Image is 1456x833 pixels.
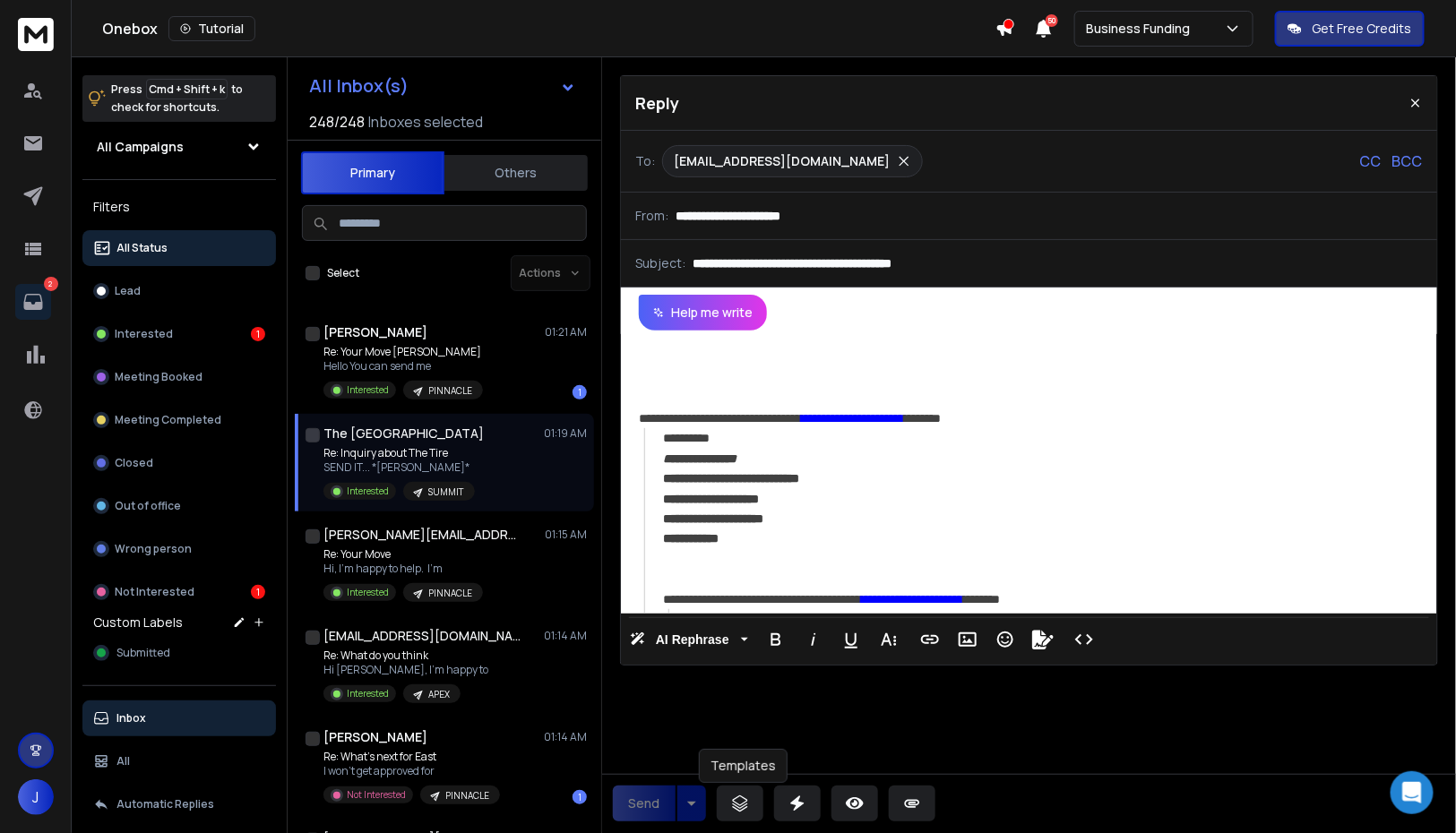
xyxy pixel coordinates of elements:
h1: [PERSON_NAME] [323,323,427,341]
p: From: [635,207,668,225]
button: Meeting Completed [82,402,276,438]
p: I won’t get approved for [323,764,500,778]
div: 1 [251,585,265,599]
p: 2 [44,277,58,291]
button: Lead [82,273,276,309]
button: Not Interested1 [82,574,276,610]
p: 01:14 AM [544,629,587,643]
button: Help me write [639,295,767,331]
div: 1 [573,790,587,804]
button: Insert Image (⌘P) [951,622,985,657]
p: Not Interested [347,788,406,802]
p: SEND IT... *[PERSON_NAME]* [323,460,475,475]
button: Signature [1026,622,1060,657]
h3: Custom Labels [93,614,183,631]
p: Lead [115,284,141,298]
button: All Inbox(s) [295,68,590,104]
h1: [PERSON_NAME][EMAIL_ADDRESS][DOMAIN_NAME][DOMAIN_NAME] [323,526,521,544]
p: [EMAIL_ADDRESS][DOMAIN_NAME] [674,152,890,170]
p: Interested [347,586,389,599]
div: Open Intercom Messenger [1391,771,1434,814]
a: 2 [15,284,51,320]
div: 1 [251,327,265,341]
button: Inbox [82,700,276,736]
div: 1 [573,385,587,399]
p: 01:15 AM [545,528,587,542]
p: Inbox [116,711,146,726]
button: All Campaigns [82,129,276,165]
button: Others [444,153,588,193]
button: Bold (⌘B) [759,622,793,657]
button: J [18,779,54,815]
p: Interested [347,383,389,397]
p: APEX [428,688,450,701]
p: Re: Inquiry about The Tire [323,446,475,460]
h3: Inboxes selected [368,111,483,133]
p: Re: Your Move [323,547,483,562]
button: AI Rephrase [626,622,752,657]
span: AI Rephrase [652,632,733,648]
button: Out of office [82,488,276,524]
p: 01:14 AM [544,730,587,744]
p: Re: What’s next for East [323,750,500,764]
p: All Status [116,241,168,255]
button: Wrong person [82,531,276,567]
button: Italic (⌘I) [797,622,831,657]
button: Meeting Booked [82,359,276,395]
p: All [116,754,130,769]
p: Press to check for shortcuts. [111,81,243,116]
p: Not Interested [115,585,194,599]
p: Re: What do you think [323,648,488,663]
p: Hi [PERSON_NAME], I'm happy to [323,663,488,677]
p: PINNACLE [445,789,489,803]
p: Wrong person [115,542,192,556]
p: Hi, I'm happy to help. I'm [323,562,483,576]
h1: All Inbox(s) [309,77,409,95]
p: Reply [635,90,679,116]
h1: [PERSON_NAME] [323,728,427,746]
div: Templates [699,749,788,783]
button: Emoticons [988,622,1022,657]
h1: [EMAIL_ADDRESS][DOMAIN_NAME] [323,627,521,645]
span: Submitted [116,646,170,660]
h1: The [GEOGRAPHIC_DATA] [323,425,484,442]
button: Insert Link (⌘K) [913,622,947,657]
button: Primary [301,151,444,194]
button: Tutorial [168,16,255,41]
span: Cmd + Shift + k [146,79,228,99]
p: CC [1360,150,1382,172]
button: Submitted [82,635,276,671]
p: Interested [347,485,389,498]
button: Closed [82,445,276,481]
p: 01:19 AM [544,426,587,441]
p: Get Free Credits [1313,20,1412,38]
button: Underline (⌘U) [834,622,868,657]
button: Automatic Replies [82,786,276,822]
span: 248 / 248 [309,111,365,133]
button: Interested1 [82,316,276,352]
button: Get Free Credits [1275,11,1425,47]
p: PINNACLE [428,384,472,398]
p: Business Funding [1086,20,1197,38]
p: Interested [115,327,173,341]
p: BCC [1392,150,1423,172]
p: 01:21 AM [545,325,587,339]
h3: Filters [82,194,276,219]
label: Select [327,266,359,280]
p: Out of office [115,499,181,513]
button: Code View [1067,622,1101,657]
p: Closed [115,456,153,470]
p: Hello You can send me [323,359,483,374]
button: All [82,743,276,779]
p: Subject: [635,254,685,272]
p: To: [635,152,655,170]
p: Automatic Replies [116,797,214,812]
h1: All Campaigns [97,138,184,156]
span: 50 [1046,14,1058,27]
p: Interested [347,687,389,700]
div: Onebox [102,16,995,41]
p: Meeting Booked [115,370,202,384]
button: More Text [872,622,906,657]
